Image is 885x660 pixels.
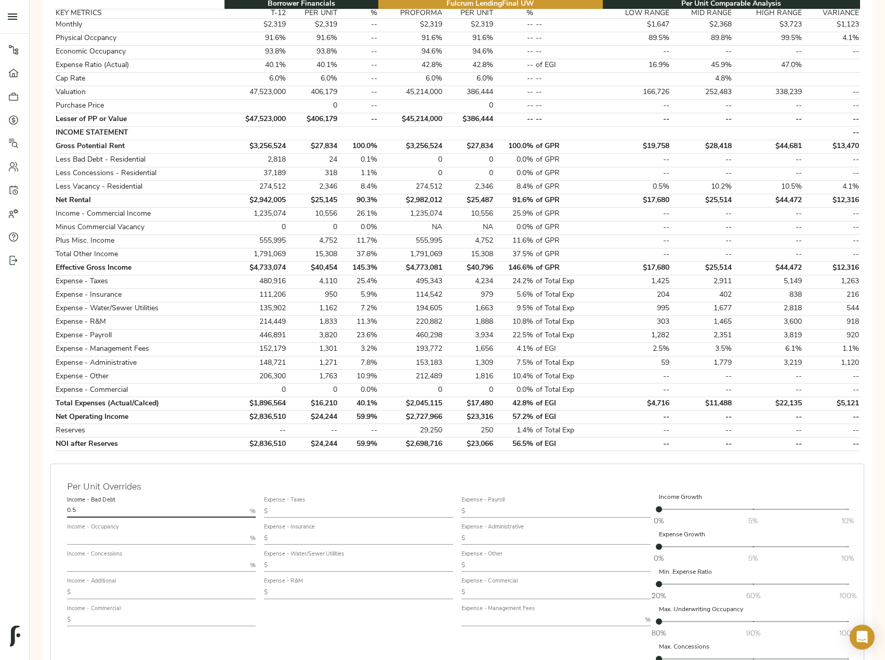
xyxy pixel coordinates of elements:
td: 303 [603,315,671,329]
th: PROFORMA [378,9,443,18]
td: Lesser of PP or Value [55,113,224,126]
td: Expense - Taxes [55,275,224,288]
td: 1,425 [603,275,671,288]
td: 274,512 [378,180,443,194]
td: 135,902 [224,302,287,315]
td: 4.1% [803,180,860,194]
td: NA [443,221,495,234]
td: -- [670,234,733,248]
td: -- [733,207,803,221]
td: 2,911 [670,275,733,288]
td: 0 [378,167,443,180]
td: -- [603,248,671,261]
td: 6.0% [378,72,443,86]
td: Net Rental [55,194,224,207]
label: Income - Occupancy [67,524,118,530]
td: -- [495,45,535,59]
td: -- [803,126,860,140]
td: -- [603,99,671,113]
td: Physical Occpancy [55,32,224,45]
td: Effective Gross Income [55,261,224,275]
th: LOW RANGE [603,9,671,18]
td: $44,472 [733,261,803,275]
td: $2,319 [378,18,443,32]
td: 5.6% [495,288,535,302]
td: of GPR [535,207,603,221]
td: -- [338,86,378,99]
td: Valuation [55,86,224,99]
td: of Total Exp [535,275,603,288]
td: 950 [287,288,338,302]
td: 4.1% [803,32,860,45]
th: % [338,9,378,18]
label: Expense - Water/Sewer Utilities [264,552,345,558]
td: Minus Commercial Vacancy [55,221,224,234]
label: Expense - Taxes [264,497,306,503]
td: $2,319 [224,18,287,32]
td: Income - Commercial Income [55,207,224,221]
td: 37.8% [338,248,378,261]
td: $4,733,074 [224,261,287,275]
td: 94.6% [378,45,443,59]
td: 220,882 [378,315,443,329]
td: Expense - R&M [55,315,224,329]
td: 2,818 [224,153,287,167]
td: 10,556 [287,207,338,221]
td: 90.3% [338,194,378,207]
td: 1,162 [287,302,338,315]
td: 0 [287,221,338,234]
td: -- [603,113,671,126]
td: of GPR [535,153,603,167]
td: 111,206 [224,288,287,302]
td: 1,663 [443,302,495,315]
td: 100.0% [495,140,535,153]
td: 91.6% [378,32,443,45]
td: of GPR [535,194,603,207]
td: 1.1% [338,167,378,180]
td: $1,123 [803,18,860,32]
td: 214,449 [224,315,287,329]
th: KEY METRICS [55,9,224,18]
td: $12,316 [803,261,860,275]
td: 25.9% [495,207,535,221]
td: $27,834 [287,140,338,153]
td: Economic Occupancy [55,45,224,59]
td: 1,677 [670,302,733,315]
td: 10.8% [495,315,535,329]
td: 10,556 [443,207,495,221]
td: Expense - Insurance [55,288,224,302]
td: Expense - Payroll [55,329,224,342]
td: 4.8% [670,72,733,86]
th: % [495,9,535,18]
td: 24 [287,153,338,167]
td: of GPR [535,140,603,153]
td: -- [338,18,378,32]
td: Plus Misc. Income [55,234,224,248]
label: Expense - Insurance [264,524,315,530]
td: 995 [603,302,671,315]
td: -- [803,86,860,99]
td: -- [803,248,860,261]
td: 16.9% [603,59,671,72]
td: -- [670,45,733,59]
td: of GPR [535,221,603,234]
td: 114,542 [378,288,443,302]
img: logo [10,626,20,646]
td: 252,483 [670,86,733,99]
td: 6.0% [287,72,338,86]
td: 0 [287,99,338,113]
label: Expense - Payroll [461,497,505,503]
td: -- [495,99,535,113]
td: 0.0% [495,167,535,180]
td: -- [670,207,733,221]
td: 204 [603,288,671,302]
td: -- [803,113,860,126]
td: 89.8% [670,32,733,45]
td: -- [495,32,535,45]
td: 406,179 [287,86,338,99]
th: MID RANGE [670,9,733,18]
td: 45.9% [670,59,733,72]
td: -- [733,234,803,248]
td: of Total Exp [535,302,603,315]
span: 20% [652,590,666,601]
